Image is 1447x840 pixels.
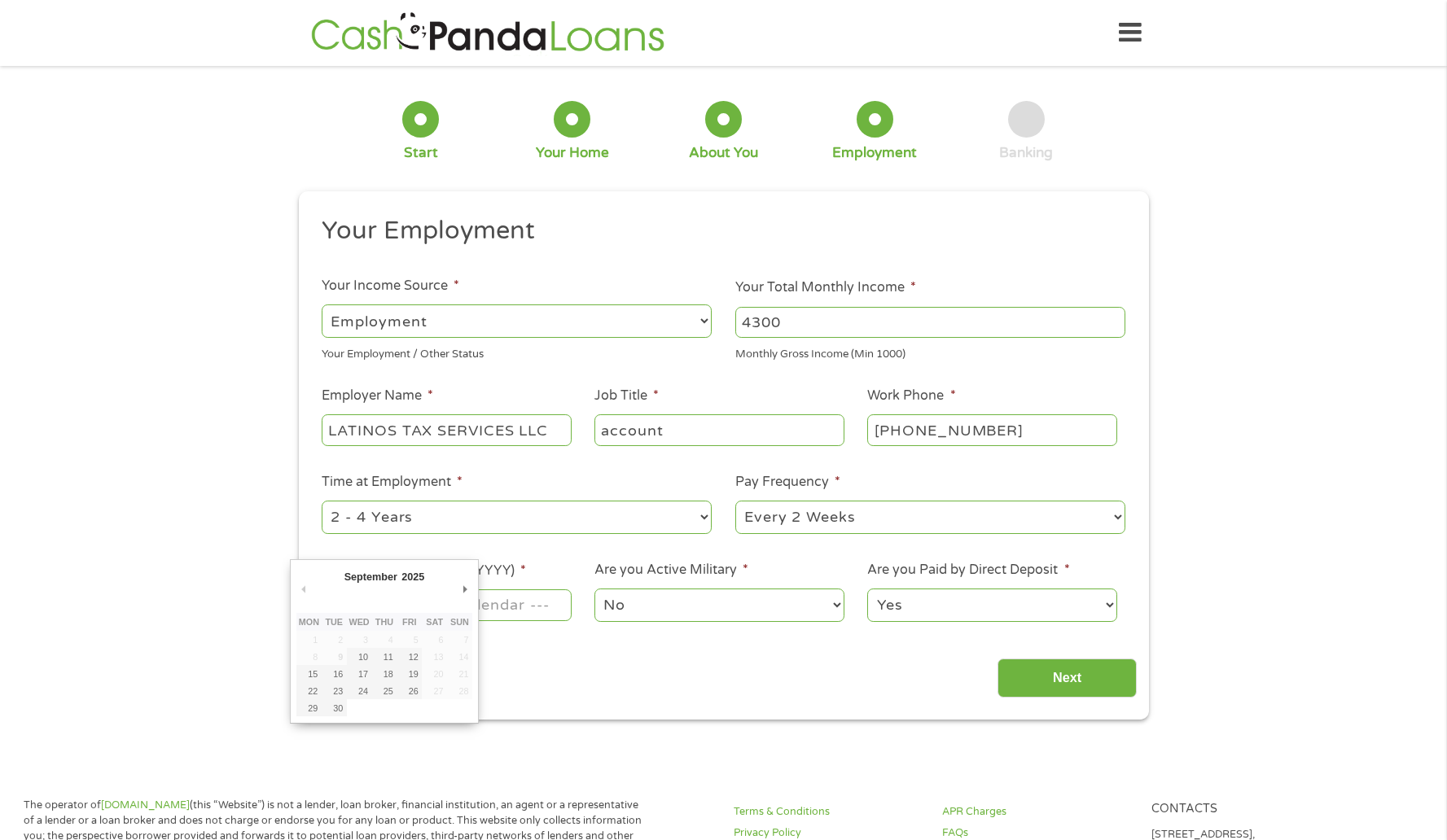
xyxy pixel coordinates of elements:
button: 29 [296,699,322,716]
button: 25 [371,682,397,699]
input: (231) 754-4010 [867,414,1116,445]
abbr: Monday [299,617,319,627]
button: 12 [397,648,422,665]
input: Next [998,658,1137,698]
div: Your Home [536,144,609,162]
label: Time at Employment [322,474,463,491]
h4: Contacts [1151,802,1340,817]
label: Job Title [594,387,659,405]
button: 15 [296,665,322,682]
label: Your Income Source [322,278,459,295]
img: GetLoanNow Logo [306,10,669,56]
button: 10 [347,648,372,665]
button: 18 [371,665,397,682]
button: Previous Month [296,578,311,600]
input: Cashier [594,414,844,445]
button: 19 [397,665,422,682]
abbr: Thursday [375,617,393,627]
a: [DOMAIN_NAME] [101,798,190,812]
label: Your Total Monthly Income [735,279,916,296]
label: Are you Active Military [594,562,748,579]
label: Work Phone [867,387,955,405]
div: September [342,566,399,588]
label: Are you Paid by Direct Deposit [867,562,1069,579]
abbr: Saturday [426,617,443,627]
h2: Your Employment [322,215,1113,247]
button: 16 [322,665,347,682]
label: Pay Frequency [735,474,840,491]
div: Banking [999,144,1053,162]
button: 30 [322,699,347,716]
div: About You [689,144,758,162]
a: Terms & Conditions [734,804,923,820]
abbr: Sunday [450,617,469,627]
input: Walmart [322,414,571,445]
abbr: Friday [402,617,416,627]
a: APR Charges [942,804,1131,820]
div: 2025 [399,566,426,588]
div: Start [404,144,438,162]
button: 24 [347,682,372,699]
input: 1800 [735,307,1125,338]
button: 11 [371,648,397,665]
div: Your Employment / Other Status [322,341,712,363]
label: Employer Name [322,387,433,405]
button: 23 [322,682,347,699]
button: 22 [296,682,322,699]
button: 17 [347,665,372,682]
button: Next Month [458,578,472,600]
button: 26 [397,682,422,699]
div: Monthly Gross Income (Min 1000) [735,341,1125,363]
abbr: Wednesday [349,617,369,627]
div: Employment [832,144,917,162]
abbr: Tuesday [325,617,343,627]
